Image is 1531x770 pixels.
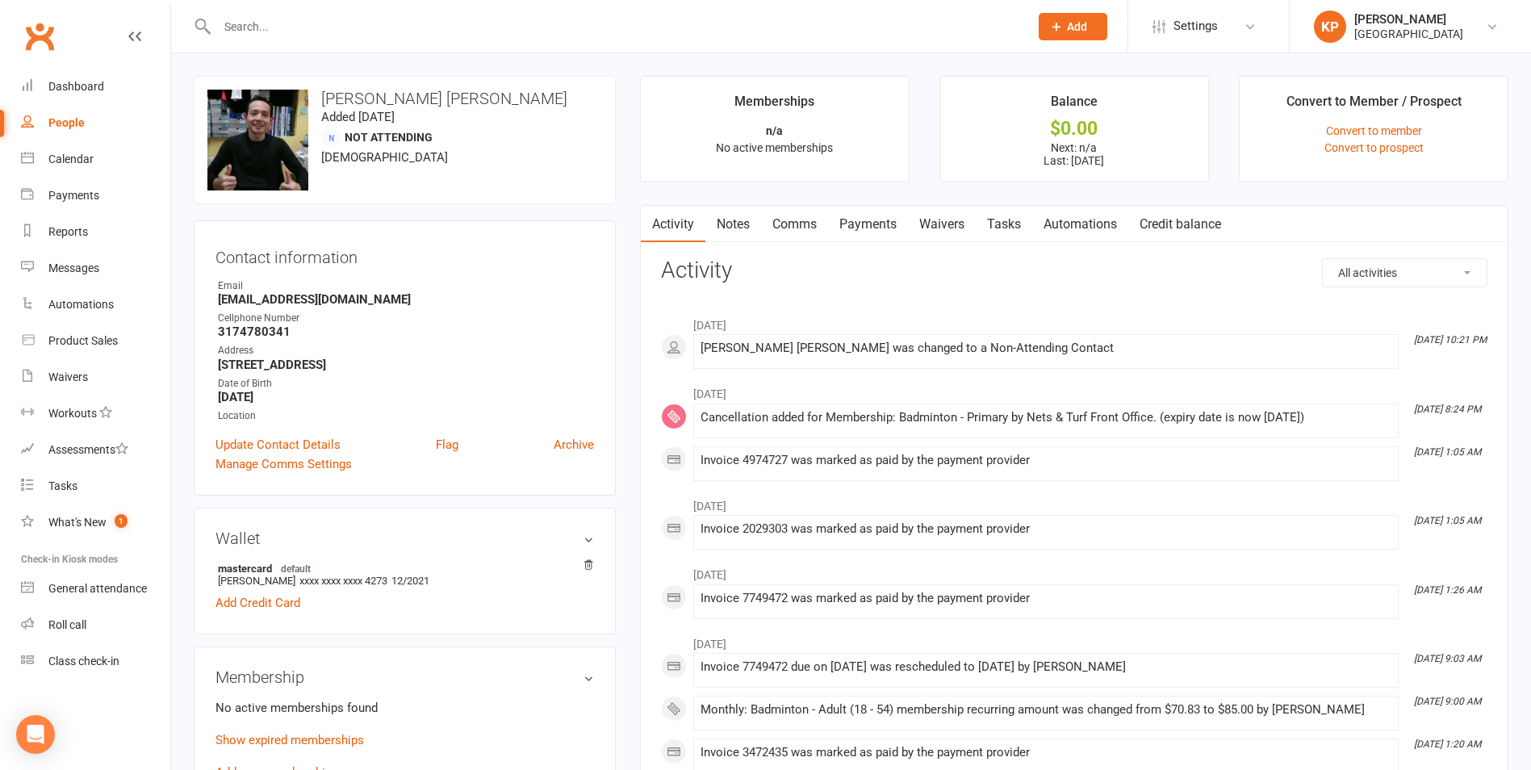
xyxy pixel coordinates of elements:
div: Convert to Member / Prospect [1286,91,1462,120]
a: Notes [705,206,761,243]
div: [PERSON_NAME] [PERSON_NAME] was changed to a Non-Attending Contact [701,341,1391,355]
a: Waivers [908,206,976,243]
i: [DATE] 1:05 AM [1414,446,1481,458]
strong: mastercard [218,562,586,575]
div: $0.00 [955,120,1194,137]
div: KP [1314,10,1346,43]
i: [DATE] 1:20 AM [1414,739,1481,750]
a: What's New1 [21,504,170,541]
li: [DATE] [661,489,1487,515]
h3: Membership [215,668,594,686]
div: Waivers [48,370,88,383]
a: Archive [554,435,594,454]
time: Added [DATE] [321,110,395,124]
li: [PERSON_NAME] [215,559,594,589]
div: [GEOGRAPHIC_DATA] [1354,27,1463,41]
div: Date of Birth [218,376,594,391]
a: General attendance kiosk mode [21,571,170,607]
div: Balance [1051,91,1098,120]
span: [DEMOGRAPHIC_DATA] [321,150,448,165]
a: Roll call [21,607,170,643]
h3: Activity [661,258,1487,283]
div: Class check-in [48,655,119,667]
h3: [PERSON_NAME] [PERSON_NAME] [207,90,602,107]
a: Calendar [21,141,170,178]
div: Tasks [48,479,77,492]
strong: [EMAIL_ADDRESS][DOMAIN_NAME] [218,292,594,307]
a: Dashboard [21,69,170,105]
div: What's New [48,516,107,529]
div: Product Sales [48,334,118,347]
a: Show expired memberships [215,733,364,747]
a: Add Credit Card [215,593,300,613]
span: Add [1067,20,1087,33]
div: Calendar [48,153,94,165]
div: Invoice 7749472 due on [DATE] was rescheduled to [DATE] by [PERSON_NAME] [701,660,1391,674]
div: Messages [48,262,99,274]
a: Messages [21,250,170,287]
li: [DATE] [661,377,1487,403]
a: Reports [21,214,170,250]
i: [DATE] 8:24 PM [1414,404,1481,415]
div: Email [218,278,594,294]
button: Add [1039,13,1107,40]
a: Tasks [21,468,170,504]
div: Dashboard [48,80,104,93]
i: [DATE] 1:26 AM [1414,584,1481,596]
a: Credit balance [1128,206,1232,243]
div: Reports [48,225,88,238]
div: Roll call [48,618,86,631]
a: Convert to prospect [1324,141,1424,154]
a: Tasks [976,206,1032,243]
a: Class kiosk mode [21,643,170,680]
div: Cancellation added for Membership: Badminton - Primary by Nets & Turf Front Office. (expiry date ... [701,411,1391,425]
div: Invoice 2029303 was marked as paid by the payment provider [701,522,1391,536]
strong: [DATE] [218,390,594,404]
div: Invoice 3472435 was marked as paid by the payment provider [701,746,1391,760]
a: Assessments [21,432,170,468]
h3: Wallet [215,529,594,547]
strong: n/a [766,124,783,137]
p: No active memberships found [215,698,594,718]
a: Clubworx [19,16,60,56]
div: Automations [48,298,114,311]
a: Waivers [21,359,170,395]
span: No active memberships [716,141,833,154]
i: [DATE] 10:21 PM [1414,334,1487,345]
a: Update Contact Details [215,435,341,454]
span: Not Attending [345,131,433,144]
div: People [48,116,85,129]
input: Search... [212,15,1018,38]
a: Payments [828,206,908,243]
div: General attendance [48,582,147,595]
li: [DATE] [661,627,1487,653]
a: People [21,105,170,141]
strong: 3174780341 [218,324,594,339]
div: Cellphone Number [218,311,594,326]
a: Product Sales [21,323,170,359]
a: Manage Comms Settings [215,454,352,474]
div: Invoice 7749472 was marked as paid by the payment provider [701,592,1391,605]
a: Flag [436,435,458,454]
strong: [STREET_ADDRESS] [218,358,594,372]
div: Monthly: Badminton - Adult (18 - 54) membership recurring amount was changed from $70.83 to $85.0... [701,703,1391,717]
a: Comms [761,206,828,243]
span: default [276,562,316,575]
span: 1 [115,514,128,528]
div: Open Intercom Messenger [16,715,55,754]
li: [DATE] [661,558,1487,584]
div: [PERSON_NAME] [1354,12,1463,27]
i: [DATE] 9:03 AM [1414,653,1481,664]
span: xxxx xxxx xxxx 4273 [299,575,387,587]
div: Workouts [48,407,97,420]
a: Automations [1032,206,1128,243]
div: Invoice 4974727 was marked as paid by the payment provider [701,454,1391,467]
img: image1693085090.png [207,90,308,190]
p: Next: n/a Last: [DATE] [955,141,1194,167]
li: [DATE] [661,308,1487,334]
a: Automations [21,287,170,323]
div: Memberships [734,91,814,120]
div: Payments [48,189,99,202]
h3: Contact information [215,242,594,266]
a: Convert to member [1326,124,1422,137]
